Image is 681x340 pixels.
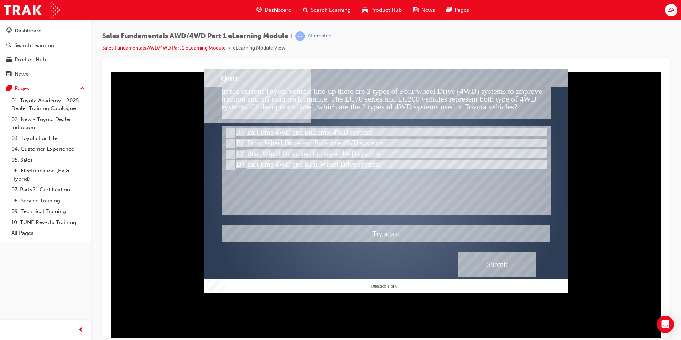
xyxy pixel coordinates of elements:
[9,95,88,114] a: 01. Toyota Academy - 2025 Dealer Training Catalogue
[362,6,368,15] span: car-icon
[9,155,88,166] a: 05. Sales
[413,6,419,15] span: news-icon
[3,39,88,52] a: Search Learning
[9,144,88,155] a: 04. Customer Experience
[657,316,674,333] div: Open Intercom Messenger
[454,6,469,14] span: Pages
[3,53,88,66] a: Product Hub
[3,68,88,81] a: News
[15,27,42,35] div: Dashboard
[6,28,12,34] span: guage-icon
[102,45,226,51] a: Sales Fundamentals AWD/4WD Part 1 eLearning Module
[311,6,351,14] span: Search Learning
[9,195,88,206] a: 08. Service Training
[80,84,85,93] span: up-icon
[668,6,674,14] span: ZA
[441,3,475,17] a: pages-iconPages
[291,32,292,40] span: |
[9,184,88,195] a: 07. Parts21 Certification
[6,86,12,92] span: pages-icon
[233,44,285,52] li: eLearning Module View
[370,6,402,14] span: Product Hub
[6,71,12,78] span: news-icon
[6,57,12,63] span: car-icon
[3,24,88,37] a: Dashboard
[9,165,88,184] a: 06. Electrification (EV & Hybrid)
[9,228,88,239] a: All Pages
[15,56,46,64] div: Product Hub
[9,206,88,217] a: 09. Technical Training
[297,3,357,17] a: search-iconSearch Learning
[14,41,54,50] div: Search Learning
[4,2,60,18] img: Trak
[3,23,88,82] button: DashboardSearch LearningProduct HubNews
[3,82,88,95] button: Pages
[6,42,11,49] span: search-icon
[446,6,452,15] span: pages-icon
[421,6,435,14] span: News
[9,133,88,144] a: 03. Toyota For Life
[78,326,84,335] span: prev-icon
[102,32,288,40] span: Sales Fundamentals AWD/4WD Part 1 eLearning Module
[9,217,88,228] a: 10. TUNE Rev-Up Training
[15,84,29,93] div: Pages
[9,114,88,133] a: 02. New - Toyota Dealer Induction
[295,31,305,41] span: learningRecordVerb_ATTEMPT-icon
[357,3,407,17] a: car-iconProduct Hub
[308,33,332,40] div: Attempted
[256,6,262,15] span: guage-icon
[265,6,292,14] span: Dashboard
[15,70,28,78] div: News
[665,4,677,16] button: ZA
[407,3,441,17] a: news-iconNews
[303,6,308,15] span: search-icon
[251,3,297,17] a: guage-iconDashboard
